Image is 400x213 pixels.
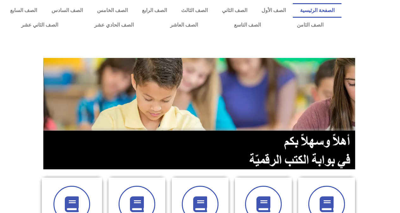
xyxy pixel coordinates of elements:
a: الصف الرابع [135,3,174,18]
a: الصفحة الرئيسية [293,3,342,18]
a: الصف الثالث [174,3,215,18]
a: الصف الحادي عشر [76,18,152,32]
a: الصف الثاني عشر [3,18,76,32]
a: الصف الثامن [279,18,342,32]
a: الصف الخامس [90,3,135,18]
a: الصف التاسع [216,18,279,32]
a: الصف الأول [254,3,293,18]
a: الصف السادس [44,3,90,18]
a: الصف العاشر [152,18,216,32]
a: الصف الثاني [215,3,254,18]
a: الصف السابع [3,3,44,18]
